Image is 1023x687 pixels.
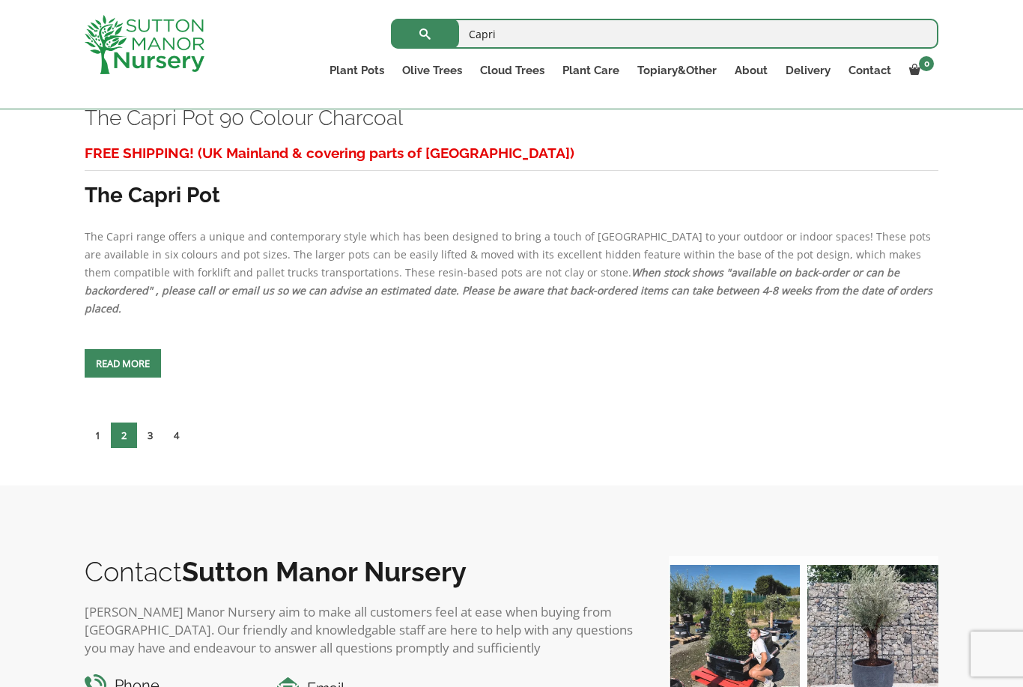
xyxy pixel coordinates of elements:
a: Contact [840,60,900,81]
strong: The Capri Pot [85,183,220,208]
a: 0 [900,60,938,81]
span: 2 [111,423,137,448]
a: Read more [85,349,161,378]
b: Sutton Manor Nursery [182,556,467,587]
a: Plant Care [553,60,628,81]
em: When stock shows "available on back-order or can be backordered" , please call or email us so we ... [85,265,932,315]
a: The Capri Pot 90 Colour Charcoal [85,106,403,130]
a: Cloud Trees [471,60,553,81]
a: About [726,60,777,81]
input: Search... [391,19,938,49]
h2: Contact [85,556,639,587]
a: Delivery [777,60,840,81]
a: 1 [85,423,111,448]
a: 3 [137,423,163,448]
p: [PERSON_NAME] Manor Nursery aim to make all customers feel at ease when buying from [GEOGRAPHIC_D... [85,603,639,657]
a: Olive Trees [393,60,471,81]
span: 0 [919,56,934,71]
h3: FREE SHIPPING! (UK Mainland & covering parts of [GEOGRAPHIC_DATA]) [85,139,938,167]
img: logo [85,15,204,74]
a: Plant Pots [321,60,393,81]
a: Topiary&Other [628,60,726,81]
div: The Capri range offers a unique and contemporary style which has been designed to bring a touch o... [85,139,938,318]
a: 4 [163,423,189,448]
